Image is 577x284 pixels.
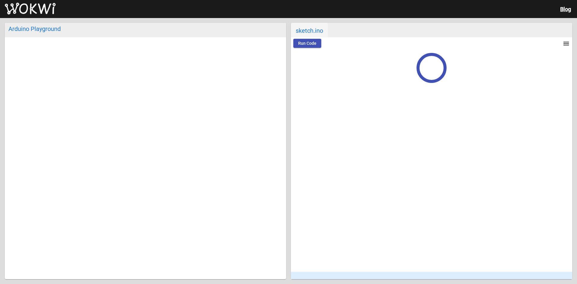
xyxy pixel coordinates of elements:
[5,3,56,15] img: Wokwi
[8,25,282,32] div: Arduino Playground
[563,40,570,47] mat-icon: menu
[298,41,316,46] span: Run Code
[293,39,321,48] button: Run Code
[291,23,328,37] span: sketch.ino
[560,6,571,12] a: Blog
